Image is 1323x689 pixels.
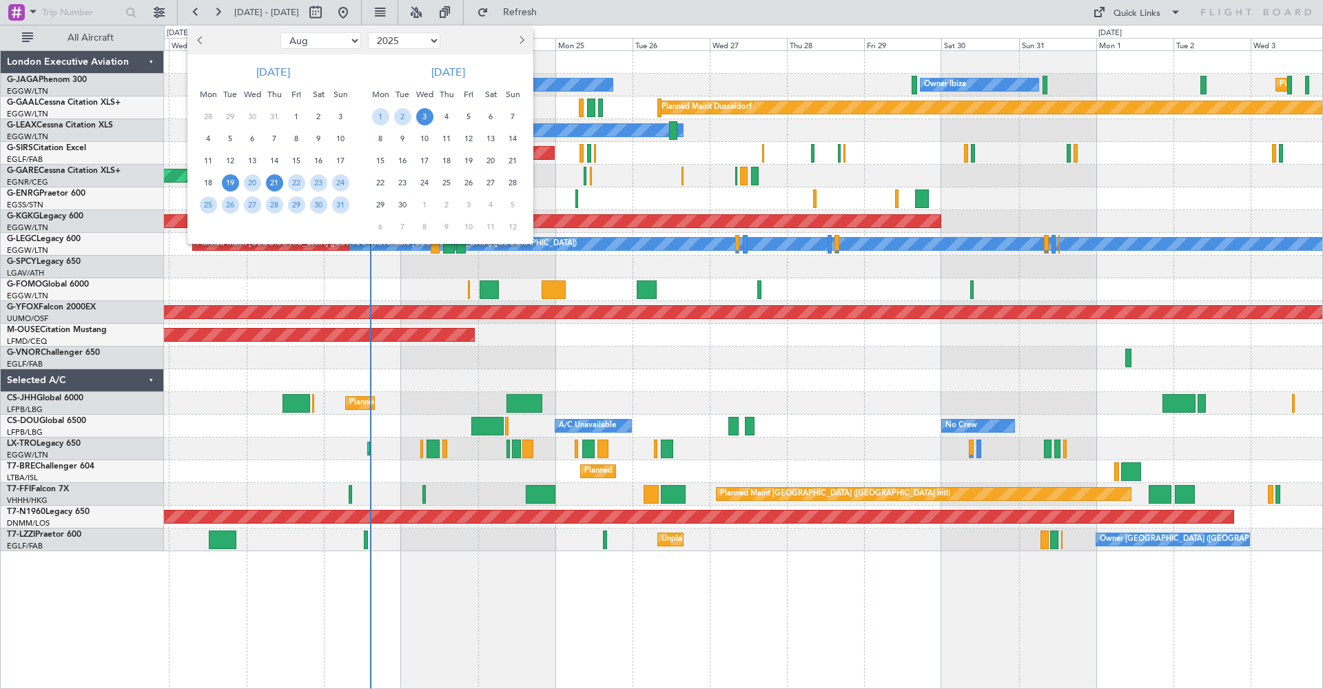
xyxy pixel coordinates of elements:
span: 2 [310,108,327,125]
span: 23 [394,174,411,192]
span: 21 [504,152,522,169]
span: 4 [482,196,500,214]
span: 2 [394,108,411,125]
span: 10 [460,218,478,236]
div: 27-9-2025 [480,172,502,194]
span: 17 [416,152,433,169]
span: 9 [394,130,411,147]
div: 9-8-2025 [307,127,329,150]
span: 18 [438,152,455,169]
div: 28-7-2025 [197,105,219,127]
div: 6-9-2025 [480,105,502,127]
button: Next month [513,30,529,52]
span: 28 [200,108,217,125]
div: 5-8-2025 [219,127,241,150]
div: 25-8-2025 [197,194,219,216]
div: 10-10-2025 [458,216,480,238]
div: 29-9-2025 [369,194,391,216]
span: 25 [200,196,217,214]
span: 14 [266,152,283,169]
div: 19-9-2025 [458,150,480,172]
span: 5 [504,196,522,214]
div: 5-9-2025 [458,105,480,127]
span: 25 [438,174,455,192]
div: 2-8-2025 [307,105,329,127]
div: 13-9-2025 [480,127,502,150]
div: Fri [285,83,307,105]
span: 14 [504,130,522,147]
span: 9 [438,218,455,236]
div: 7-9-2025 [502,105,524,127]
div: 6-8-2025 [241,127,263,150]
span: 3 [416,108,433,125]
div: 31-8-2025 [329,194,351,216]
button: Previous month [193,30,208,52]
span: 30 [244,108,261,125]
div: 7-8-2025 [263,127,285,150]
span: 24 [332,174,349,192]
div: 31-7-2025 [263,105,285,127]
div: 6-10-2025 [369,216,391,238]
div: 1-10-2025 [413,194,435,216]
span: 6 [244,130,261,147]
span: 28 [504,174,522,192]
span: 31 [266,108,283,125]
div: Wed [413,83,435,105]
div: Tue [219,83,241,105]
div: 15-8-2025 [285,150,307,172]
span: 11 [482,218,500,236]
div: 10-9-2025 [413,127,435,150]
div: 17-8-2025 [329,150,351,172]
div: 22-8-2025 [285,172,307,194]
span: 27 [244,196,261,214]
div: 25-9-2025 [435,172,458,194]
span: 30 [394,196,411,214]
div: Mon [369,83,391,105]
span: 15 [372,152,389,169]
div: 29-8-2025 [285,194,307,216]
div: 18-8-2025 [197,172,219,194]
span: 11 [438,130,455,147]
div: 4-9-2025 [435,105,458,127]
span: 11 [200,152,217,169]
div: 3-9-2025 [413,105,435,127]
span: 12 [504,218,522,236]
span: 15 [288,152,305,169]
div: 30-8-2025 [307,194,329,216]
div: 20-9-2025 [480,150,502,172]
span: 10 [332,130,349,147]
span: 29 [372,196,389,214]
div: 12-8-2025 [219,150,241,172]
div: 5-10-2025 [502,194,524,216]
span: 8 [288,130,305,147]
span: 3 [332,108,349,125]
div: Wed [241,83,263,105]
span: 28 [266,196,283,214]
div: 10-8-2025 [329,127,351,150]
div: 9-10-2025 [435,216,458,238]
div: Sat [307,83,329,105]
span: 12 [222,152,239,169]
div: 23-8-2025 [307,172,329,194]
div: 12-9-2025 [458,127,480,150]
div: 18-9-2025 [435,150,458,172]
div: 15-9-2025 [369,150,391,172]
span: 22 [372,174,389,192]
div: 11-8-2025 [197,150,219,172]
div: 13-8-2025 [241,150,263,172]
div: Sun [329,83,351,105]
div: 4-10-2025 [480,194,502,216]
span: 23 [310,174,327,192]
span: 20 [244,174,261,192]
div: Mon [197,83,219,105]
span: 5 [460,108,478,125]
div: 14-9-2025 [502,127,524,150]
span: 7 [266,130,283,147]
span: 29 [288,196,305,214]
span: 17 [332,152,349,169]
span: 21 [266,174,283,192]
span: 27 [482,174,500,192]
span: 6 [482,108,500,125]
span: 13 [482,130,500,147]
div: 30-9-2025 [391,194,413,216]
